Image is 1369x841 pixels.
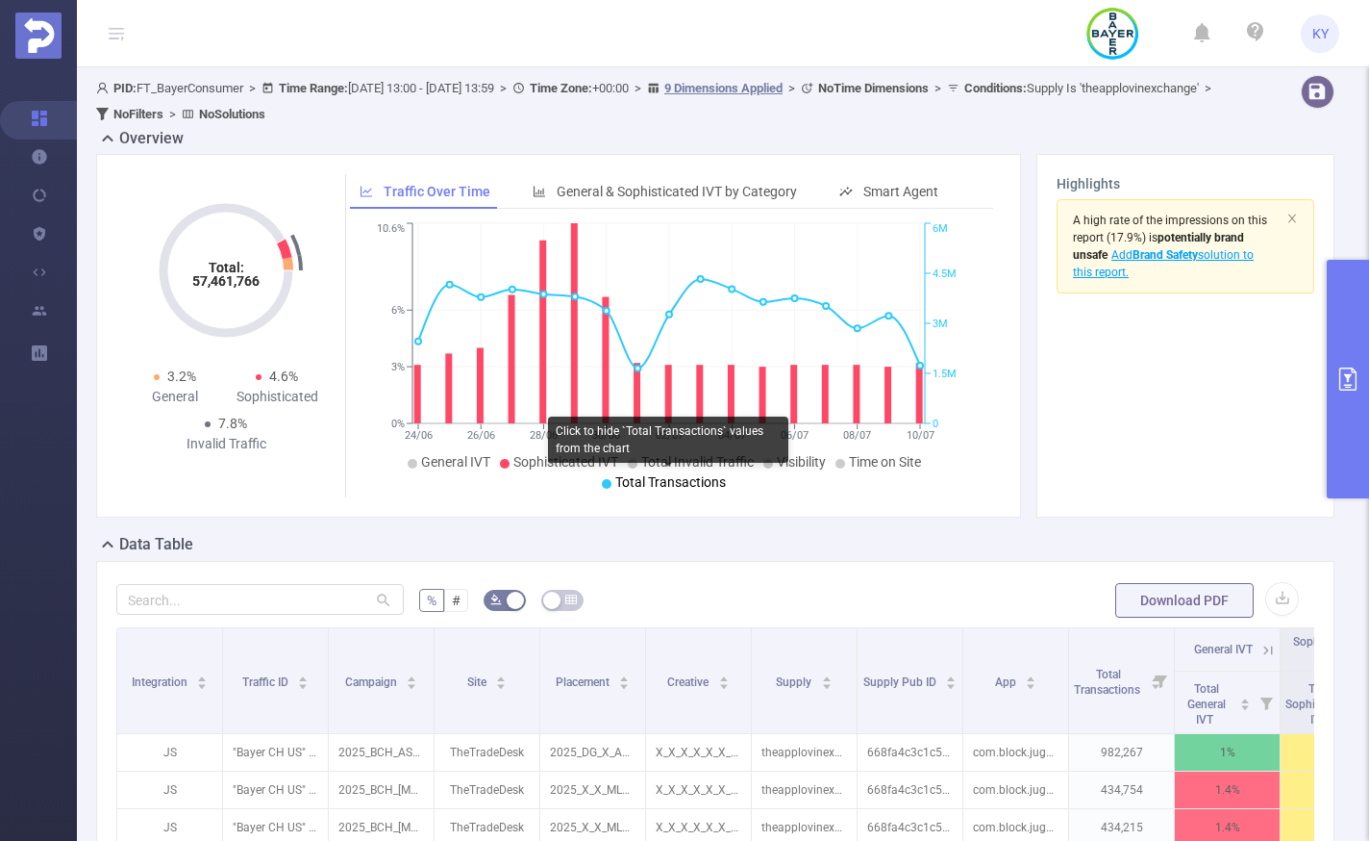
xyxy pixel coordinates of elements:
[279,81,348,95] b: Time Range:
[15,13,62,59] img: Protected Media
[513,454,618,470] span: Sophisticated IVT
[223,734,328,771] p: "Bayer CH US" [15209]
[269,369,298,384] span: 4.6%
[1073,248,1254,279] span: Add solution to this report.
[818,81,929,95] b: No Time Dimensions
[1073,214,1267,279] span: (17.9%)
[407,674,417,679] i: icon: caret-up
[540,734,645,771] p: 2025_DG_X_ASOB_D_Base-FastReliefOfHeartburn-Original_Al_P_TTD_320x50 [9652296]
[1194,643,1253,656] span: General IVT
[298,681,309,687] i: icon: caret-down
[196,674,208,685] div: Sort
[849,454,921,470] span: Time on Site
[565,594,577,605] i: icon: table
[1057,174,1314,194] h3: Highlights
[1286,213,1298,224] i: icon: close
[718,681,729,687] i: icon: caret-down
[1069,734,1174,771] p: 982,267
[618,674,630,685] div: Sort
[406,674,417,685] div: Sort
[1115,583,1254,618] button: Download PDF
[490,594,502,605] i: icon: bg-colors
[119,127,184,150] h2: Overview
[1199,81,1217,95] span: >
[1073,214,1267,244] span: A high rate of the impressions on this report
[1253,672,1280,733] i: Filter menu
[167,369,196,384] span: 3.2%
[1286,208,1298,229] button: icon: close
[96,81,1217,121] span: FT_BayerConsumer [DATE] 13:00 - [DATE] 13:59 +00:00
[1285,682,1356,726] span: Total Sophisticated IVT
[752,734,857,771] p: theapplovinexchange
[384,184,490,199] span: Traffic Over Time
[619,681,630,687] i: icon: caret-down
[494,81,512,95] span: >
[933,418,938,430] tspan: 0
[495,674,507,685] div: Sort
[197,674,208,679] i: icon: caret-up
[163,107,182,121] span: >
[718,674,729,679] i: icon: caret-up
[821,674,833,685] div: Sort
[929,81,947,95] span: >
[427,593,436,608] span: %
[946,681,957,687] i: icon: caret-down
[197,681,208,687] i: icon: caret-down
[467,675,489,689] span: Site
[467,429,495,442] tspan: 26/06
[377,223,405,236] tspan: 10.6%
[496,674,507,679] i: icon: caret-up
[945,674,957,685] div: Sort
[752,772,857,808] p: theapplovinexchange
[540,772,645,808] p: 2025_X_X_MLFST_D_TRVL_Al_P_TTD_320x50 [9458404]
[132,675,190,689] span: Integration
[777,454,826,470] span: Visibility
[863,675,939,689] span: Supply Pub ID
[646,772,751,808] p: X_X_X_X_X_X_X_X_X_X_X_X_X_X_X_STAND_ImLnk_320x50_Mirafast-TravelBackedUp-Original_WM_BUY_CLAIM_CH...
[1239,696,1251,707] div: Sort
[863,184,938,199] span: Smart Agent
[533,185,546,198] i: icon: bar-chart
[345,675,400,689] span: Campaign
[1073,231,1244,262] b: potentially brand unsafe
[995,675,1019,689] span: App
[1069,772,1174,808] p: 434,754
[124,387,226,407] div: General
[1240,696,1251,701] i: icon: caret-up
[113,81,137,95] b: PID:
[329,734,434,771] p: 2025_BCH_ASO [278987]
[557,184,797,199] span: General & Sophisticated IVT by Category
[530,81,592,95] b: Time Zone:
[113,107,163,121] b: No Filters
[360,185,373,198] i: icon: line-chart
[964,81,1027,95] b: Conditions :
[1293,635,1363,664] span: Sophisticated IVT
[933,368,957,380] tspan: 1.5M
[1133,248,1198,262] b: Brand Safety
[530,429,558,442] tspan: 28/06
[421,454,490,470] span: General IVT
[1187,682,1226,726] span: Total General IVT
[1175,772,1280,808] p: 1.4%
[1240,702,1251,708] i: icon: caret-down
[629,81,647,95] span: >
[843,429,871,442] tspan: 08/07
[117,772,222,808] p: JS
[907,429,934,442] tspan: 10/07
[407,681,417,687] i: icon: caret-down
[664,81,783,95] u: 9 Dimensions Applied
[933,223,948,236] tspan: 6M
[242,675,291,689] span: Traffic ID
[435,734,539,771] p: TheTradeDesk
[1073,231,1244,262] span: is
[96,82,113,94] i: icon: user
[858,772,962,808] p: 668fa4c3c1c5a7032115e92f12298156
[192,273,260,289] tspan: 57,461,766
[821,674,832,679] i: icon: caret-up
[821,681,832,687] i: icon: caret-down
[556,675,612,689] span: Placement
[391,304,405,317] tspan: 6%
[405,429,433,442] tspan: 24/06
[1312,14,1329,53] span: KY
[218,416,247,431] span: 7.8%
